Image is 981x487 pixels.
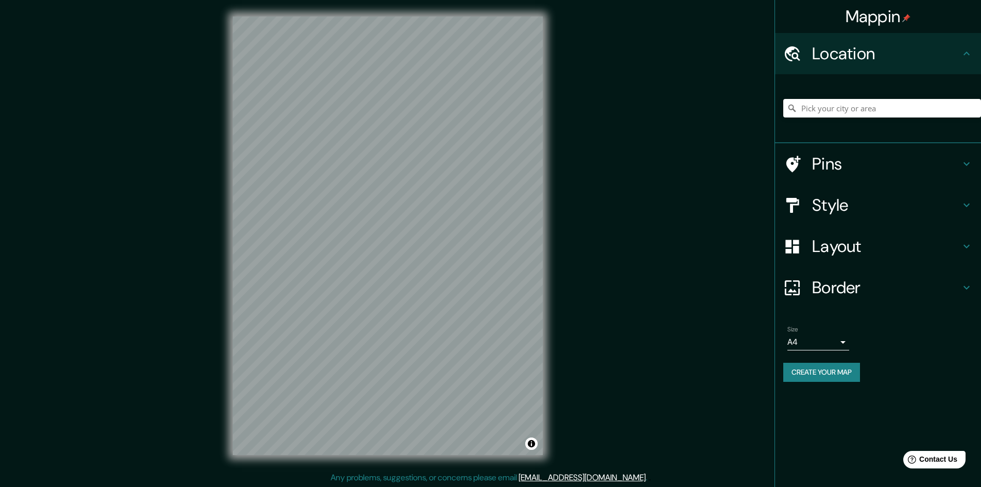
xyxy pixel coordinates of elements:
h4: Border [812,277,960,298]
button: Toggle attribution [525,438,538,450]
h4: Style [812,195,960,215]
a: [EMAIL_ADDRESS][DOMAIN_NAME] [519,472,646,483]
div: Location [775,33,981,74]
h4: Pins [812,154,960,174]
label: Size [787,325,798,334]
iframe: Help widget launcher [889,447,970,476]
div: Pins [775,143,981,184]
h4: Location [812,43,960,64]
input: Pick your city or area [783,99,981,117]
div: . [649,472,651,484]
p: Any problems, suggestions, or concerns please email . [331,472,647,484]
div: Border [775,267,981,308]
div: . [647,472,649,484]
img: pin-icon.png [902,14,910,22]
canvas: Map [233,16,543,455]
button: Create your map [783,363,860,382]
div: Style [775,184,981,226]
div: A4 [787,334,849,350]
h4: Mappin [846,6,911,27]
h4: Layout [812,236,960,257]
div: Layout [775,226,981,267]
